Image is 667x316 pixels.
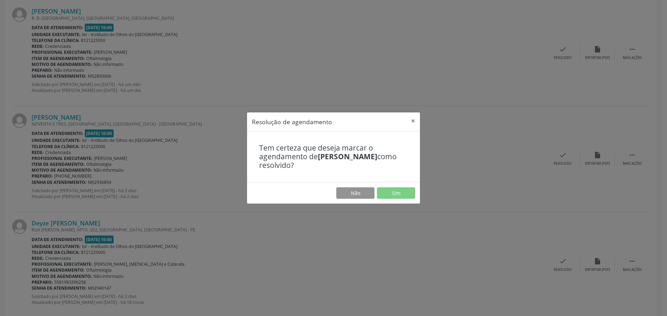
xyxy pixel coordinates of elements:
button: Não [336,187,374,199]
h5: Resolução de agendamento [252,117,332,126]
button: Close [406,112,420,129]
h4: Tem certeza que deseja marcar o agendamento de como resolvido? [259,144,408,170]
button: Sim [377,187,415,199]
b: [PERSON_NAME] [318,152,377,161]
